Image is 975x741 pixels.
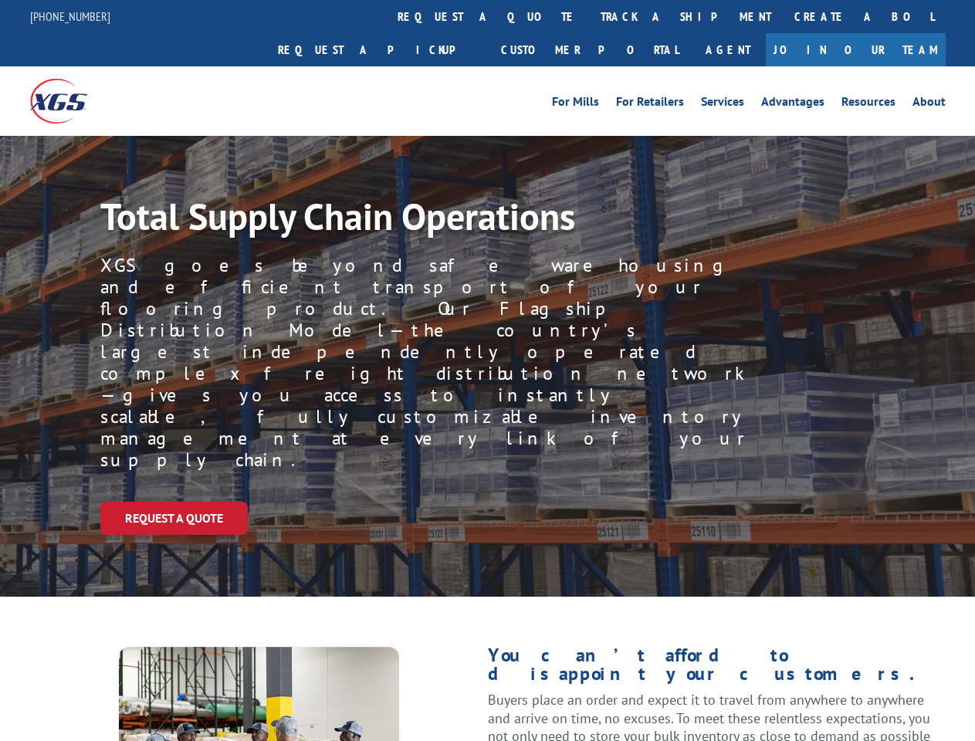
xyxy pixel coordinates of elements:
a: For Mills [552,96,599,113]
h1: Total Supply Chain Operations [100,198,726,242]
a: Resources [841,96,895,113]
a: Request a Quote [100,502,248,535]
a: For Retailers [616,96,684,113]
a: About [912,96,946,113]
a: Join Our Team [766,33,946,66]
p: XGS goes beyond safe warehousing and efficient transport of your flooring product. Our Flagship D... [100,255,748,471]
a: Request a pickup [266,33,489,66]
a: Customer Portal [489,33,690,66]
h1: You can’t afford to disappoint your customers. [488,646,946,691]
a: [PHONE_NUMBER] [30,8,110,24]
a: Advantages [761,96,824,113]
a: Agent [690,33,766,66]
a: Services [701,96,744,113]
